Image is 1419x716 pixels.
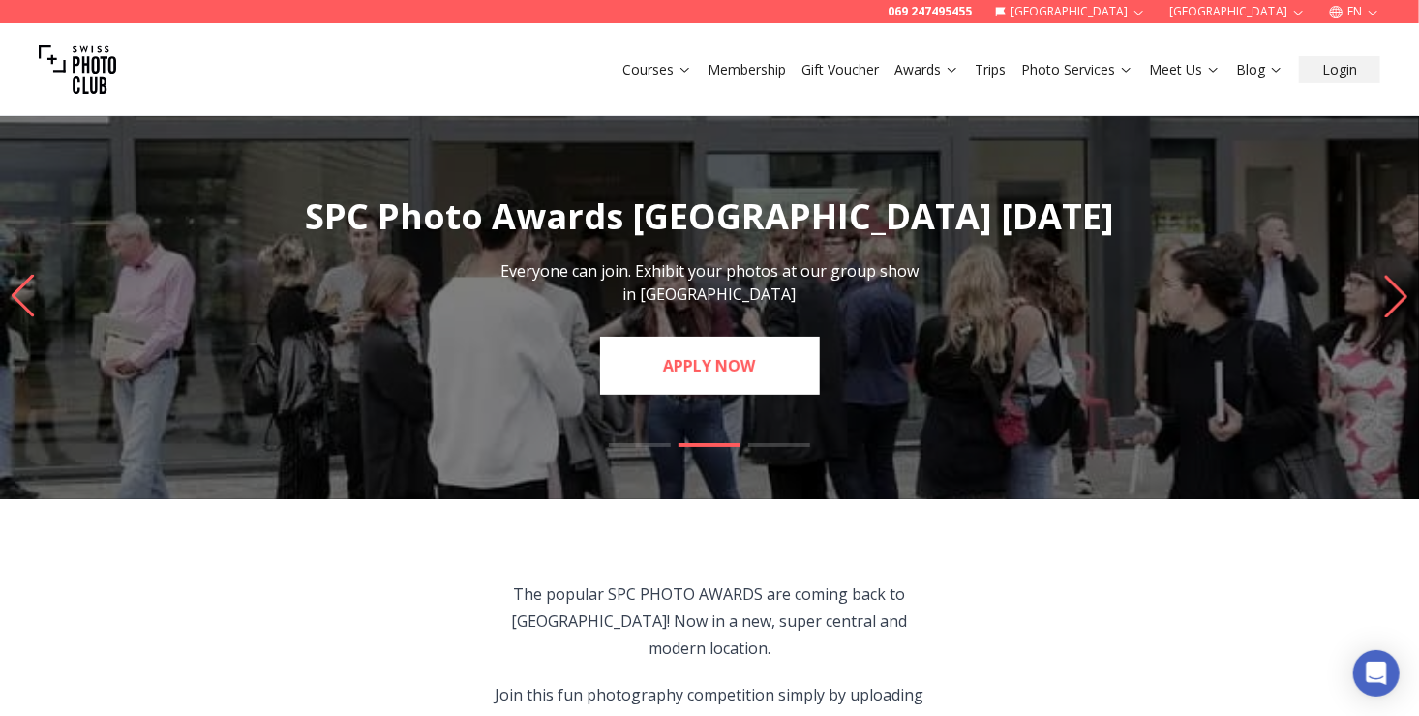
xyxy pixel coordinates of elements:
[600,337,820,395] a: APPLY NOW
[801,60,879,79] a: Gift Voucher
[708,60,786,79] a: Membership
[489,581,931,662] p: The popular SPC PHOTO AWARDS are coming back to [GEOGRAPHIC_DATA]! Now in a new, super central an...
[1021,60,1133,79] a: Photo Services
[967,56,1013,83] button: Trips
[1013,56,1141,83] button: Photo Services
[615,56,700,83] button: Courses
[1236,60,1283,79] a: Blog
[894,60,959,79] a: Awards
[39,31,116,108] img: Swiss photo club
[1353,650,1400,697] div: Open Intercom Messenger
[1228,56,1291,83] button: Blog
[493,259,926,306] p: Everyone can join. Exhibit your photos at our group show in [GEOGRAPHIC_DATA]
[622,60,692,79] a: Courses
[887,56,967,83] button: Awards
[1141,56,1228,83] button: Meet Us
[975,60,1006,79] a: Trips
[1299,56,1380,83] button: Login
[888,4,972,19] a: 069 247495455
[700,56,794,83] button: Membership
[794,56,887,83] button: Gift Voucher
[1149,60,1221,79] a: Meet Us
